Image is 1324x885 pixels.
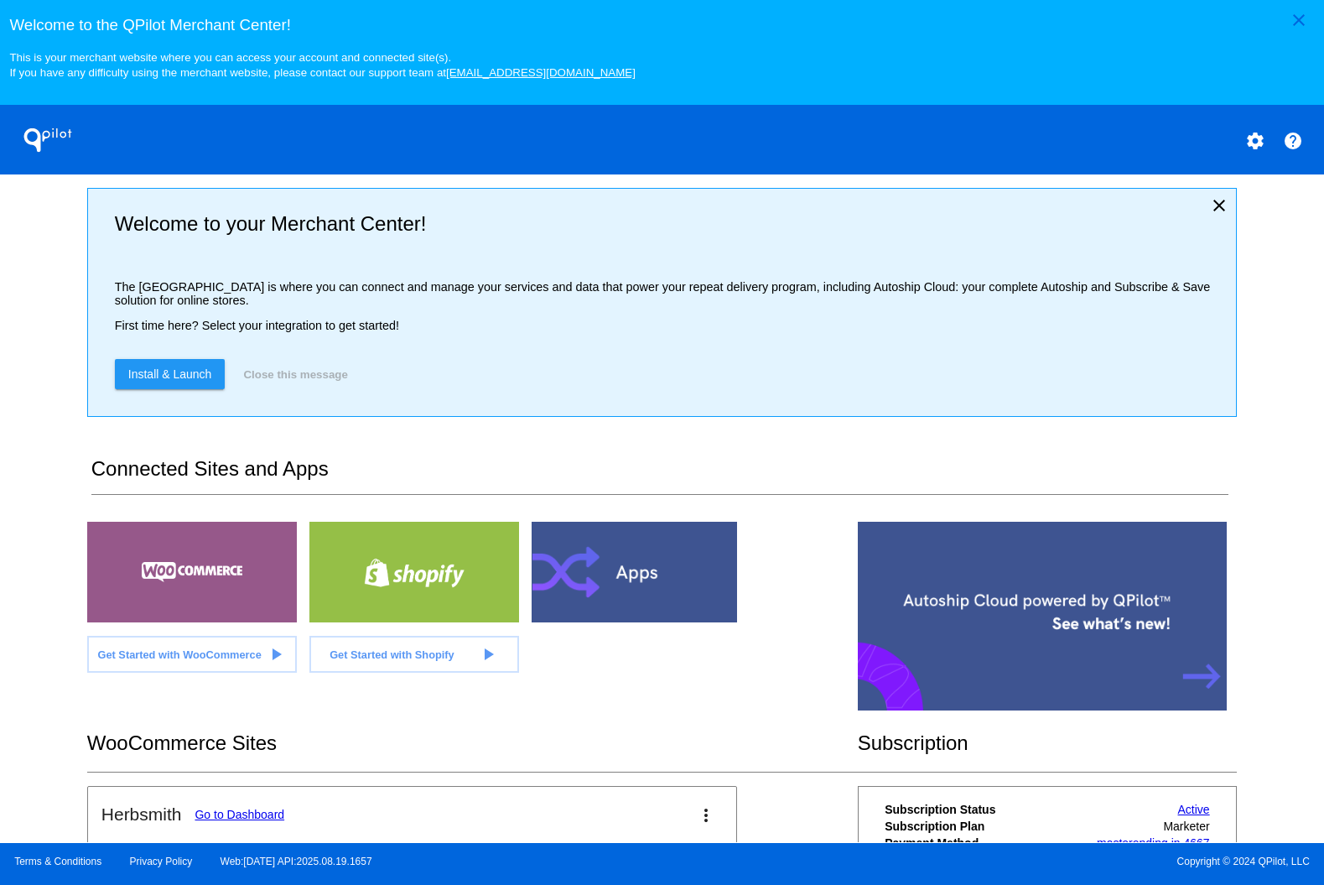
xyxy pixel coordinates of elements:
span: Install & Launch [128,367,212,381]
a: Active [1178,803,1210,816]
p: First time here? Select your integration to get started! [115,319,1223,332]
th: Subscription Status [884,802,1093,817]
th: Payment Method [884,836,1093,851]
h2: Herbsmith [101,804,182,825]
a: [EMAIL_ADDRESS][DOMAIN_NAME] [446,66,636,79]
mat-icon: settings [1245,131,1265,151]
mat-icon: play_arrow [478,644,498,664]
h3: Welcome to the QPilot Merchant Center! [9,16,1314,34]
mat-icon: more_vert [696,805,716,825]
a: Go to Dashboard [195,808,284,821]
a: masterending in 4667 [1097,836,1210,850]
mat-icon: close [1209,195,1229,216]
span: master [1097,836,1133,850]
th: Subscription Plan [884,819,1093,834]
h2: Connected Sites and Apps [91,457,1228,495]
small: This is your merchant website where you can access your account and connected site(s). If you hav... [9,51,635,79]
p: The [GEOGRAPHIC_DATA] is where you can connect and manage your services and data that power your ... [115,280,1223,307]
span: Marketer [1163,820,1209,833]
h2: Subscription [858,731,1238,755]
span: Copyright © 2024 QPilot, LLC [677,856,1310,867]
h1: QPilot [14,123,81,157]
mat-icon: play_arrow [266,644,286,664]
h2: Welcome to your Merchant Center! [115,212,1223,236]
a: Privacy Policy [130,856,193,867]
h2: WooCommerce Sites [87,731,858,755]
a: Get Started with WooCommerce [87,636,297,673]
span: Get Started with Shopify [330,648,454,661]
a: Install & Launch [115,359,226,389]
span: Get Started with WooCommerce [97,648,261,661]
mat-icon: help [1283,131,1303,151]
a: Get Started with Shopify [309,636,519,673]
button: Close this message [238,359,352,389]
a: Web:[DATE] API:2025.08.19.1657 [221,856,372,867]
a: Terms & Conditions [14,856,101,867]
mat-icon: close [1289,10,1309,30]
